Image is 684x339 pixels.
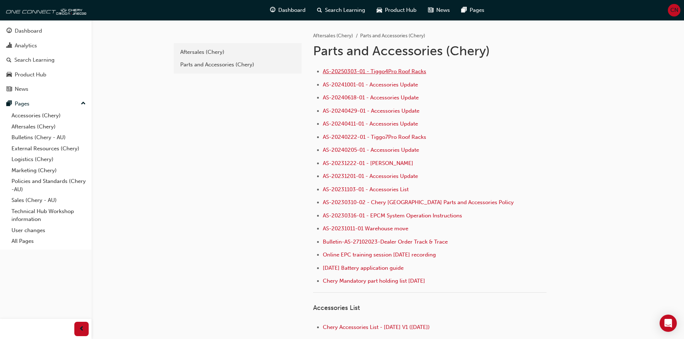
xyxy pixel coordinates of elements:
[6,86,12,93] span: news-icon
[323,68,426,75] a: AS-20250303-01 - Tiggo4Pro Roof Racks
[371,3,422,18] a: car-iconProduct Hub
[9,132,89,143] a: Bulletins (Chery - AU)
[377,6,382,15] span: car-icon
[177,46,299,58] a: Aftersales (Chery)
[323,94,419,101] a: AS-20240618-01 - Accessories Update
[456,3,490,18] a: pages-iconPages
[15,85,28,93] div: News
[6,57,11,63] span: search-icon
[3,83,89,96] a: News
[461,6,467,15] span: pages-icon
[3,68,89,81] a: Product Hub
[660,315,677,332] div: Open Intercom Messenger
[428,6,433,15] span: news-icon
[9,110,89,121] a: Accessories (Chery)
[3,24,89,38] a: Dashboard
[323,160,413,166] a: AS-20231222-01 - [PERSON_NAME]
[323,173,418,179] a: AS-20231201-01 - Accessories Update
[313,304,360,312] span: Accessories List
[3,97,89,110] button: Pages
[79,325,84,334] span: prev-icon
[6,28,12,34] span: guage-icon
[323,121,418,127] a: AS-20240411-01 - Accessories Update
[15,27,42,35] div: Dashboard
[9,206,89,225] a: Technical Hub Workshop information
[278,6,306,14] span: Dashboard
[323,186,409,193] a: AS-20231103-01 - Accessories List
[323,212,462,219] a: AS-20230316-01 - EPCM System Operation Instructions
[6,43,12,49] span: chart-icon
[9,195,89,206] a: Sales (Chery - AU)
[9,236,89,247] a: All Pages
[323,278,425,284] a: Chery Mandatory part holding list [DATE]
[9,225,89,236] a: User changes
[9,154,89,165] a: Logistics (Chery)
[6,101,12,107] span: pages-icon
[323,81,418,88] a: AS-20241001-01 - Accessories Update
[180,61,295,69] div: Parts and Accessories (Chery)
[311,3,371,18] a: search-iconSearch Learning
[180,48,295,56] div: Aftersales (Chery)
[325,6,365,14] span: Search Learning
[670,6,678,14] span: CN
[668,4,680,17] button: CN
[177,58,299,71] a: Parts and Accessories (Chery)
[3,39,89,52] a: Analytics
[323,225,408,232] a: AS-20231011-01 Warehouse move
[323,134,426,140] a: AS-20240222-01 - Tiggo7Pro Roof Racks
[385,6,417,14] span: Product Hub
[323,251,436,258] a: Online EPC training session [DATE] recording
[14,56,55,64] div: Search Learning
[323,199,514,206] a: AS-20230310-02 - Chery [GEOGRAPHIC_DATA] Parts and Accessories Policy
[360,32,425,40] li: Parts and Accessories (Chery)
[15,100,29,108] div: Pages
[9,165,89,176] a: Marketing (Chery)
[323,147,419,153] a: AS-20240205-01 - Accessories Update
[6,72,12,78] span: car-icon
[9,143,89,154] a: External Resources (Chery)
[317,6,322,15] span: search-icon
[313,33,353,39] a: Aftersales (Chery)
[470,6,484,14] span: Pages
[313,43,549,59] h1: Parts and Accessories (Chery)
[4,3,86,17] img: oneconnect
[422,3,456,18] a: news-iconNews
[323,108,419,114] a: AS-20240429-01 - Accessories Update
[15,71,46,79] div: Product Hub
[81,99,86,108] span: up-icon
[323,324,430,330] a: Chery Accessories List - [DATE] V1 ([DATE])
[264,3,311,18] a: guage-iconDashboard
[15,42,37,50] div: Analytics
[3,23,89,97] button: DashboardAnalyticsSearch LearningProduct HubNews
[323,239,448,245] a: Bulletin-AS-27102023-Dealer Order Track & Trace
[9,176,89,195] a: Policies and Standards (Chery -AU)
[323,265,404,271] a: [DATE] Battery application guide
[3,53,89,67] a: Search Learning
[9,121,89,132] a: Aftersales (Chery)
[270,6,275,15] span: guage-icon
[436,6,450,14] span: News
